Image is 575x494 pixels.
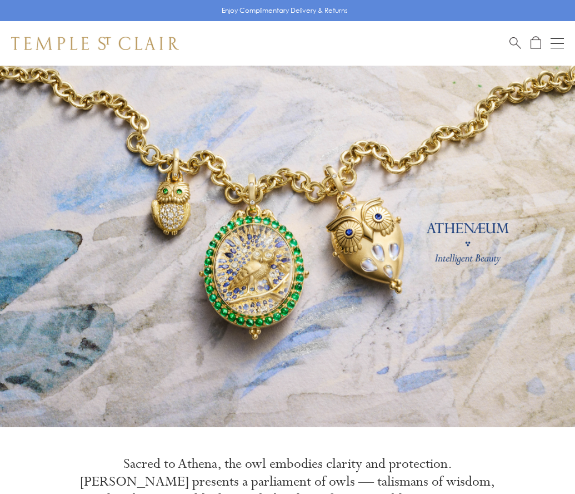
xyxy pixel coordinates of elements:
img: Temple St. Clair [11,37,179,50]
p: Enjoy Complimentary Delivery & Returns [222,5,348,16]
button: Open navigation [551,37,564,50]
a: Search [509,36,521,50]
a: Open Shopping Bag [531,36,541,50]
